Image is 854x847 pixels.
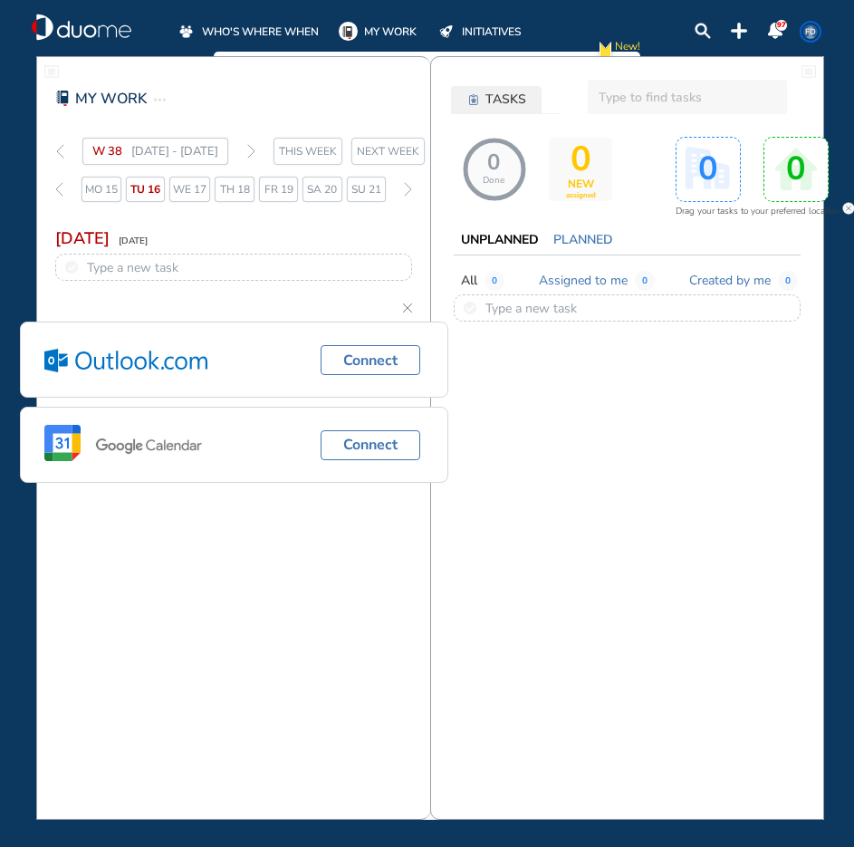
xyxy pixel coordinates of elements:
[177,22,319,41] a: WHO'S WHERE WHEN
[461,231,539,249] span: UNPLANNED
[364,23,417,41] span: MY WORK
[695,23,711,39] div: search-lens
[437,22,521,41] a: INITIATIVES
[55,174,63,205] div: thin-left-arrow-grey
[454,268,485,293] button: All
[588,80,787,114] input: Type to find tasks
[44,64,59,79] img: fullwidthpage.7645317a.svg
[351,138,425,165] button: next-week
[596,37,615,65] img: new-notification.cd065810.svg
[635,271,655,291] span: 0
[404,174,412,205] div: thin-right-arrow-grey
[568,140,594,191] span: 0
[461,272,477,290] span: All
[44,425,216,465] div: google
[65,261,78,274] div: round_unchecked
[154,89,166,111] img: task-ellipse.fef7074b.svg
[553,231,613,249] span: PLANNED
[55,227,110,249] span: [DATE]
[546,229,620,251] button: PLANNED
[403,303,412,313] img: cross-thin.6f54a4cd.svg
[321,430,420,460] button: Connect
[777,20,786,30] span: 97
[247,144,255,159] img: thin-right-arrow-grey.874f3e01.svg
[44,64,59,79] div: fullwidthpage
[32,14,131,41] img: duome-logo-whitelogo.b0ca3abf.svg
[464,302,476,314] img: round_unchecked.fea2151d.svg
[801,64,816,79] img: fullwidthpage.7645317a.svg
[44,425,216,465] img: google.ed9f6f52.svg
[485,271,504,291] span: 0
[357,142,419,160] span: NEXT WEEK
[279,142,337,160] span: THIS WEEK
[56,144,64,159] img: thin-left-arrow-grey.f0cbfd8f.svg
[273,138,342,165] button: this-week
[339,22,417,41] a: MY WORK
[483,176,504,187] span: Done
[454,229,546,251] button: UNPLANNED
[55,91,71,106] img: mywork-red-on.755fc005.svg
[539,272,628,290] span: Assigned to me
[689,272,771,290] span: Created by me
[119,230,148,252] span: [DATE]
[246,138,255,165] div: thin-right-arrow-grey
[463,138,526,201] div: NaN% 0/0
[803,24,818,39] span: FD
[469,94,478,105] img: tasks-icon-6184ad.77ad149c.svg
[767,23,783,39] img: notification-panel-on.a48c1939.svg
[44,349,207,372] img: outlook.05b6f53f.svg
[55,91,71,106] div: mywork-red-on
[439,25,453,38] img: initiatives-off.b77ef7b9.svg
[321,345,420,375] button: Connect
[343,350,398,371] span: Connect
[44,349,207,372] div: outlook
[615,37,640,65] span: New!
[778,271,798,291] span: 0
[339,22,358,41] div: mywork-on
[466,150,521,186] span: 0
[32,14,131,41] a: duome-logo-whitelogologo-notext
[202,23,319,41] span: WHO'S WHERE WHEN
[451,86,542,113] button: tasks-icon-6184adTASKS
[462,23,521,41] span: INITIATIVES
[437,22,456,41] div: initiatives-off
[467,93,481,107] div: tasks-icon-6184ad
[801,64,816,79] div: fullwidthpage
[682,268,778,293] button: Created by me
[566,191,596,199] span: assigned
[695,23,711,39] img: search-lens.23226280.svg
[131,140,218,162] span: [DATE] - [DATE]
[339,22,358,41] img: mywork-on.5af487f3.svg
[549,138,612,201] div: activity-box
[763,137,829,202] div: activity-box
[32,14,131,41] div: duome-logo-whitelogo
[343,434,398,456] span: Connect
[65,261,78,274] img: round_unchecked.fea2151d.svg
[485,91,526,109] span: TASKS
[767,23,783,39] div: notification-panel-on
[404,182,412,197] img: thin-right-arrow-grey.874f3e01.svg
[731,23,747,39] img: plus-topbar.b126d2c6.svg
[75,88,147,110] span: MY WORK
[154,89,166,111] div: task-ellipse
[731,23,747,39] div: plus-topbar
[676,202,840,220] span: Drag your tasks to your preferred location
[568,178,594,191] span: NEW
[177,22,196,41] div: whoswherewhen-off
[92,140,122,162] span: W 38
[55,182,63,197] img: thin-left-arrow-grey.f0cbfd8f.svg
[55,138,64,165] div: thin-left-arrow-grey
[532,268,635,293] button: Assigned to me
[596,37,615,65] div: new-notification
[394,294,421,322] div: cross-thin
[676,137,741,202] div: activity-box
[179,24,193,38] img: whoswherewhen-off.a3085474.svg
[464,302,476,314] div: round_unchecked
